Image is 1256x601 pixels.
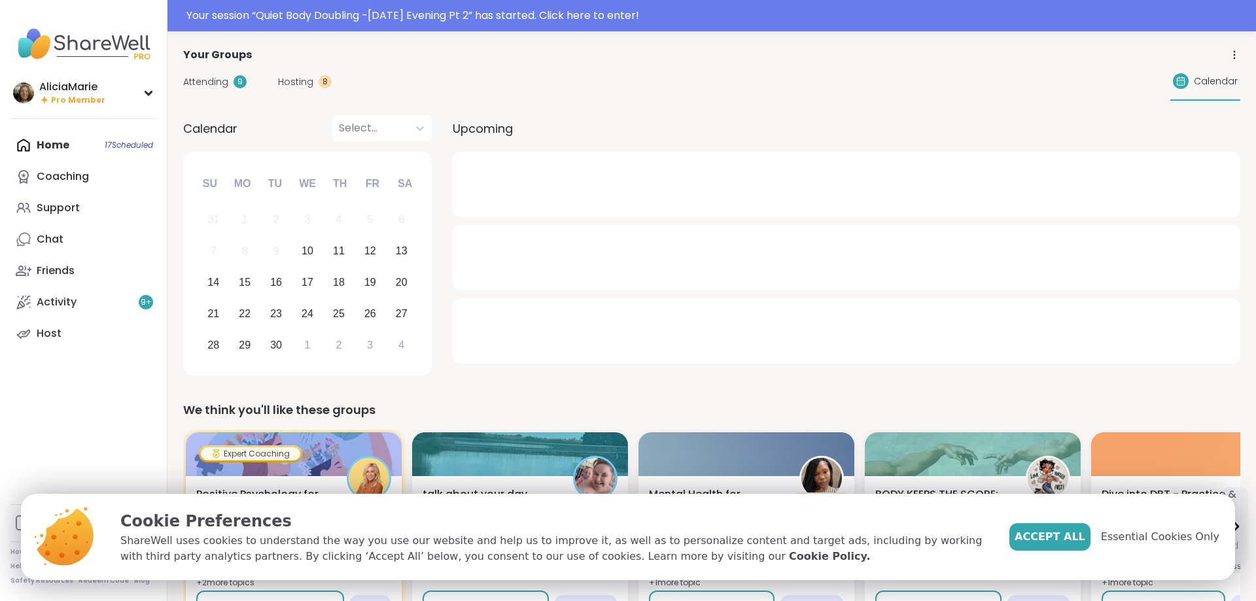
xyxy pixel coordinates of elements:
[231,300,259,328] div: Choose Monday, September 22nd, 2025
[294,269,322,297] div: Choose Wednesday, September 17th, 2025
[10,161,156,192] a: Coaching
[792,492,852,508] div: New Host! 🎉
[207,273,219,291] div: 14
[10,224,156,255] a: Chat
[183,75,228,89] span: Attending
[78,576,129,585] a: Redeem Code
[10,318,156,349] a: Host
[183,120,237,137] span: Calendar
[302,242,313,260] div: 10
[141,297,152,308] span: 9 +
[305,211,311,228] div: 3
[294,300,322,328] div: Choose Wednesday, September 24th, 2025
[120,509,988,533] p: Cookie Preferences
[789,549,870,564] a: Cookie Policy.
[801,458,842,498] img: ttr
[356,206,384,234] div: Not available Friday, September 5th, 2025
[207,211,219,228] div: 31
[231,206,259,234] div: Not available Monday, September 1st, 2025
[333,242,345,260] div: 11
[649,487,785,518] span: Mental Health for blk/brwn girls and women
[326,169,355,198] div: Th
[13,82,34,103] img: AliciaMarie
[200,269,228,297] div: Choose Sunday, September 14th, 2025
[387,331,415,359] div: Choose Saturday, October 4th, 2025
[186,8,1248,24] div: Your session “ Quiet Body Doubling -[DATE] Evening Pt 2 ” has started. Click here to enter!
[396,305,408,322] div: 27
[207,336,219,354] div: 28
[356,269,384,297] div: Choose Friday, September 19th, 2025
[387,206,415,234] div: Not available Saturday, September 6th, 2025
[242,211,248,228] div: 1
[387,300,415,328] div: Choose Saturday, September 27th, 2025
[1194,75,1238,88] span: Calendar
[231,331,259,359] div: Choose Monday, September 29th, 2025
[1009,523,1090,551] button: Accept All
[10,286,156,318] a: Activity9+
[302,305,313,322] div: 24
[1028,458,1068,498] img: Tammy21
[37,169,89,184] div: Coaching
[364,242,376,260] div: 12
[120,533,988,564] p: ShareWell uses cookies to understand the way you use our website and help us to improve it, as we...
[262,206,290,234] div: Not available Tuesday, September 2nd, 2025
[325,331,353,359] div: Choose Thursday, October 2nd, 2025
[262,269,290,297] div: Choose Tuesday, September 16th, 2025
[262,300,290,328] div: Choose Tuesday, September 23rd, 2025
[39,80,105,94] div: AliciaMarie
[575,458,616,498] img: Shay2Olivia
[398,336,404,354] div: 4
[239,305,251,322] div: 22
[325,237,353,266] div: Choose Thursday, September 11th, 2025
[294,206,322,234] div: Not available Wednesday, September 3rd, 2025
[273,242,279,260] div: 9
[207,305,219,322] div: 21
[273,211,279,228] div: 2
[51,95,105,106] span: Pro Member
[294,237,322,266] div: Choose Wednesday, September 10th, 2025
[294,331,322,359] div: Choose Wednesday, October 1st, 2025
[196,487,332,518] span: Positive Psychology for Everyday Happiness
[325,300,353,328] div: Choose Thursday, September 25th, 2025
[398,211,404,228] div: 6
[356,237,384,266] div: Choose Friday, September 12th, 2025
[260,169,289,198] div: Tu
[234,75,247,88] div: 9
[200,331,228,359] div: Choose Sunday, September 28th, 2025
[134,576,150,585] a: Blog
[228,169,256,198] div: Mo
[336,211,341,228] div: 4
[37,295,77,309] div: Activity
[364,273,376,291] div: 19
[262,237,290,266] div: Not available Tuesday, September 9th, 2025
[333,305,345,322] div: 25
[364,305,376,322] div: 26
[231,237,259,266] div: Not available Monday, September 8th, 2025
[198,204,417,360] div: month 2025-09
[231,269,259,297] div: Choose Monday, September 15th, 2025
[10,255,156,286] a: Friends
[319,75,332,88] div: 8
[239,273,251,291] div: 15
[325,206,353,234] div: Not available Thursday, September 4th, 2025
[358,169,387,198] div: Fr
[10,192,156,224] a: Support
[10,576,73,585] a: Safety Resources
[278,75,313,89] span: Hosting
[333,273,345,291] div: 18
[1015,529,1085,545] span: Accept All
[293,169,322,198] div: We
[356,300,384,328] div: Choose Friday, September 26th, 2025
[211,242,217,260] div: 7
[349,458,389,498] img: draymee
[200,206,228,234] div: Not available Sunday, August 31st, 2025
[396,242,408,260] div: 13
[367,336,373,354] div: 3
[302,273,313,291] div: 17
[262,331,290,359] div: Choose Tuesday, September 30th, 2025
[367,211,373,228] div: 5
[270,273,282,291] div: 16
[325,269,353,297] div: Choose Thursday, September 18th, 2025
[242,242,248,260] div: 8
[37,264,75,278] div: Friends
